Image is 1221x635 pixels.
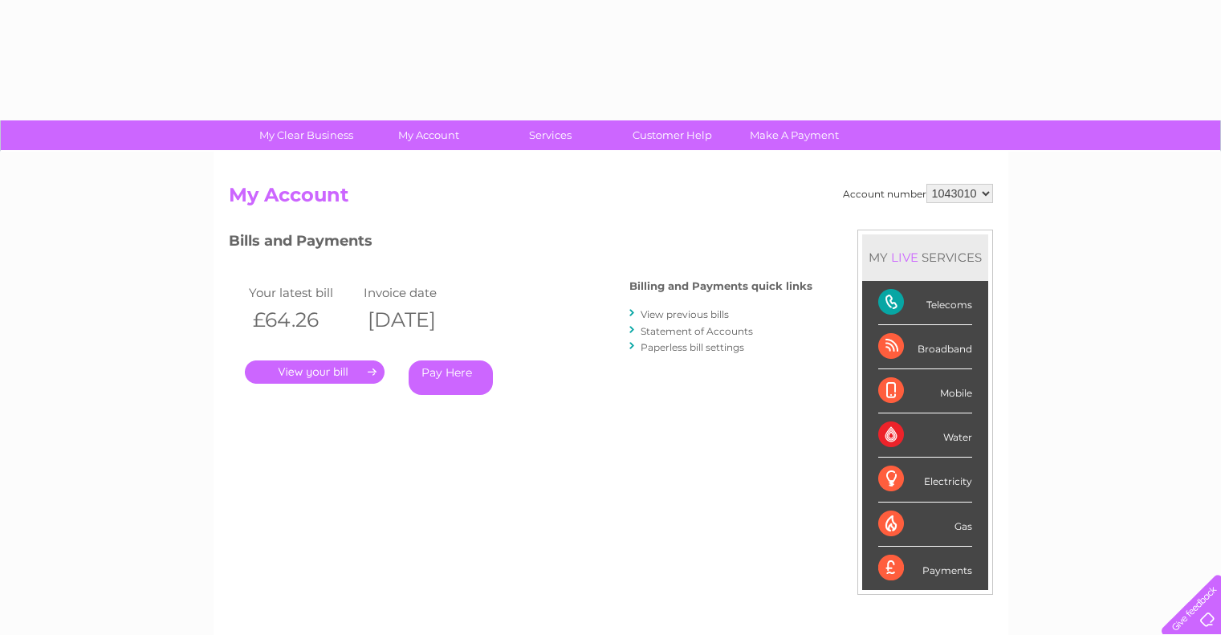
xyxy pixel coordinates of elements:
[409,360,493,395] a: Pay Here
[362,120,495,150] a: My Account
[641,341,744,353] a: Paperless bill settings
[862,234,988,280] div: MY SERVICES
[360,282,475,303] td: Invoice date
[878,413,972,458] div: Water
[245,303,360,336] th: £64.26
[843,184,993,203] div: Account number
[245,282,360,303] td: Your latest bill
[240,120,372,150] a: My Clear Business
[641,325,753,337] a: Statement of Accounts
[245,360,385,384] a: .
[878,369,972,413] div: Mobile
[606,120,739,150] a: Customer Help
[888,250,922,265] div: LIVE
[229,184,993,214] h2: My Account
[484,120,617,150] a: Services
[629,280,812,292] h4: Billing and Payments quick links
[878,281,972,325] div: Telecoms
[878,503,972,547] div: Gas
[229,230,812,258] h3: Bills and Payments
[360,303,475,336] th: [DATE]
[878,458,972,502] div: Electricity
[728,120,861,150] a: Make A Payment
[641,308,729,320] a: View previous bills
[878,325,972,369] div: Broadband
[878,547,972,590] div: Payments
